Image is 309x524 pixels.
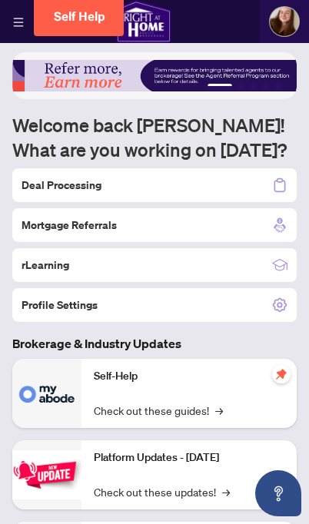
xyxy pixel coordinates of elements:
[251,84,257,90] button: 3
[263,84,269,90] button: 4
[94,368,284,385] p: Self-Help
[94,483,230,500] a: Check out these updates!→
[222,483,230,500] span: →
[12,334,297,353] h3: Brokerage & Industry Updates
[275,84,281,90] button: 5
[22,217,117,233] h2: Mortgage Referrals
[272,365,291,383] span: pushpin
[22,297,98,313] h2: Profile Settings
[255,470,301,516] button: Open asap
[13,17,24,28] span: menu
[238,84,244,90] button: 2
[12,359,81,428] img: Self-Help
[22,177,101,193] h2: Deal Processing
[208,84,232,90] button: 1
[12,113,297,162] h1: Welcome back [PERSON_NAME]! What are you working on [DATE]?
[94,402,223,419] a: Check out these guides!→
[12,52,297,99] img: Slide 0
[270,7,299,36] img: Profile Icon
[215,402,223,419] span: →
[54,9,105,24] span: Self Help
[22,257,69,273] h2: rLearning
[12,450,81,499] img: Platform Updates - July 21, 2025
[94,449,284,466] p: Platform Updates - [DATE]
